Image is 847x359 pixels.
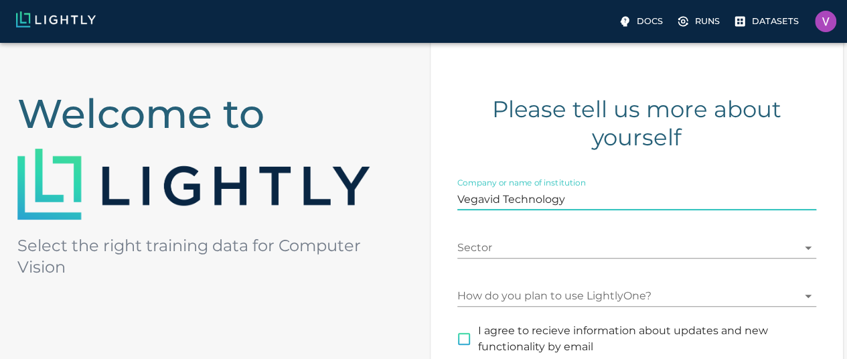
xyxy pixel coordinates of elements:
h2: Welcome to [17,90,409,138]
a: Please complete one of our getting started guides to active the full UI [730,11,804,32]
p: Docs [637,15,663,27]
p: Runs [695,15,720,27]
h4: Please tell us more about yourself [457,95,817,151]
h5: Select the right training data for Computer Vision [17,235,409,278]
label: Vegavid tech [810,7,842,36]
span: I agree to recieve information about updates and new functionality by email [478,323,806,355]
img: Vegavid tech [815,11,836,32]
img: Lightly [16,11,96,27]
label: Docs [615,11,668,32]
img: Lightly [17,149,370,220]
p: Datasets [752,15,799,27]
a: Please complete one of our getting started guides to active the full UI [674,11,725,32]
label: Company or name of institution [457,177,586,189]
